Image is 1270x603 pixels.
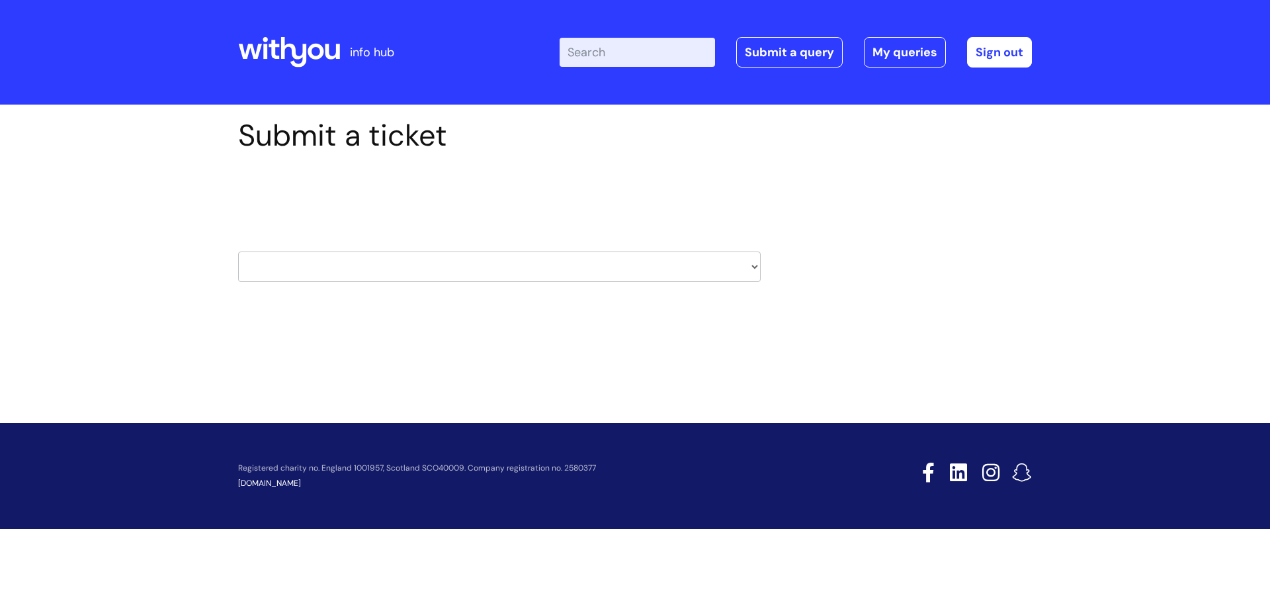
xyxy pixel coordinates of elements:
[736,37,843,68] a: Submit a query
[560,38,715,67] input: Search
[864,37,946,68] a: My queries
[238,464,828,473] p: Registered charity no. England 1001957, Scotland SCO40009. Company registration no. 2580377
[238,184,761,209] h2: Select issue type
[967,37,1032,68] a: Sign out
[238,478,301,488] a: [DOMAIN_NAME]
[560,37,1032,68] div: | -
[238,118,761,154] h1: Submit a ticket
[350,42,394,63] p: info hub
